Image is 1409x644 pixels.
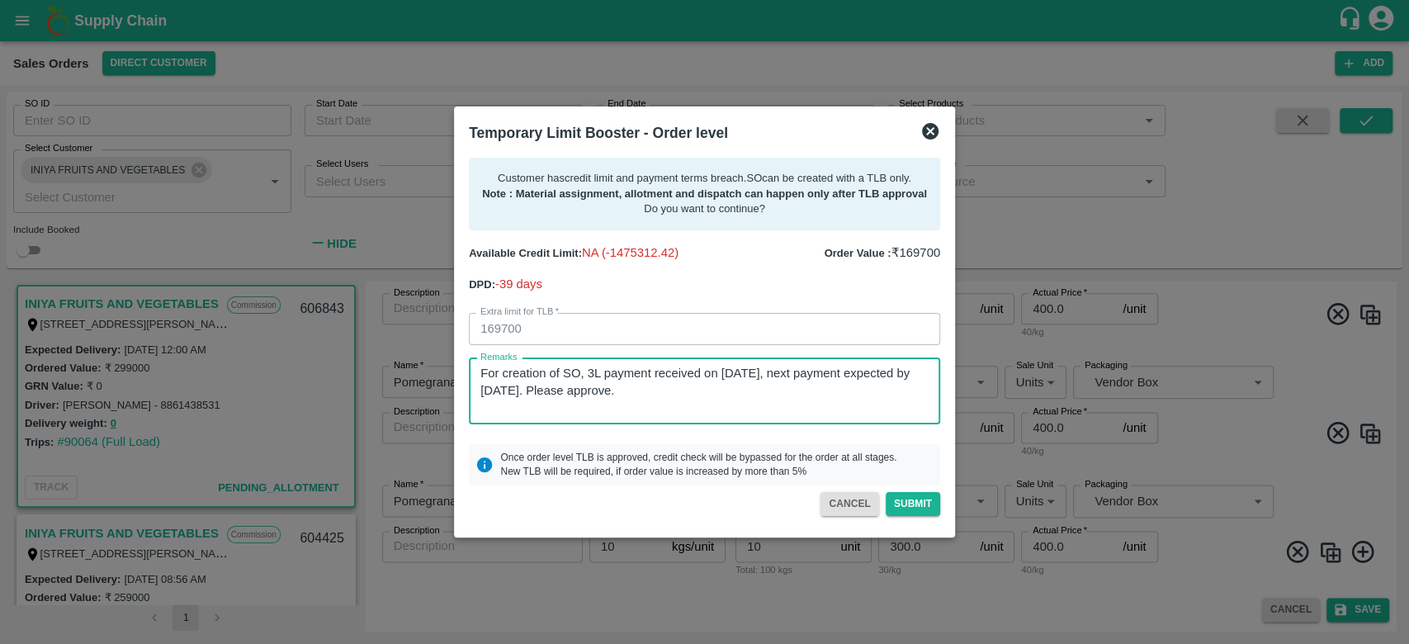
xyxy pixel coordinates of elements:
[469,278,495,291] b: DPD:
[469,125,728,141] b: Temporary Limit Booster - Order level
[482,201,927,217] p: Do you want to continue?
[495,277,542,291] span: -39 days
[824,247,891,259] b: Order Value :
[482,171,927,187] p: Customer has credit limit and payment terms breach . SO can be created with a TLB only.
[480,365,929,417] textarea: For creation of SO, 3L payment received on [DATE], next payment expected by [DATE]. Please approve.
[886,492,940,516] button: Submit
[500,451,896,479] p: Once order level TLB is approved, credit check will be bypassed for the order at all stages. New ...
[480,305,559,319] label: Extra limit for TLB
[820,492,878,516] button: CANCEL
[482,187,927,202] p: Note : Material assignment, allotment and dispatch can happen only after TLB approval
[469,313,940,344] input: Enter value
[480,351,518,364] label: Remarks
[469,247,582,259] b: Available Credit Limit:
[891,246,940,259] span: ₹ 169700
[582,246,678,259] span: NA (-1475312.42)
